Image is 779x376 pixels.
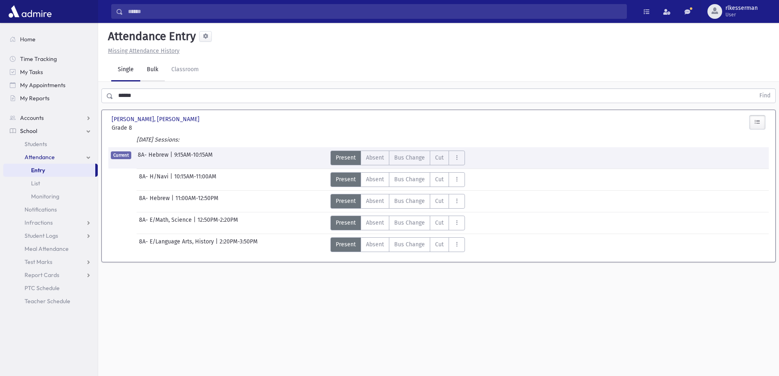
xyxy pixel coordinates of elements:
a: Students [3,137,98,151]
span: Bus Change [394,197,425,205]
span: | [171,194,175,209]
span: Cut [435,240,444,249]
span: 8A- Hebrew [138,151,170,165]
span: Test Marks [25,258,52,266]
input: Search [123,4,626,19]
span: PTC Schedule [25,284,60,292]
a: Student Logs [3,229,98,242]
span: My Tasks [20,68,43,76]
span: Absent [366,218,384,227]
a: Missing Attendance History [105,47,180,54]
h5: Attendance Entry [105,29,196,43]
span: Absent [366,197,384,205]
div: AttTypes [330,151,465,165]
u: Missing Attendance History [108,47,180,54]
a: Attendance [3,151,98,164]
span: 8A- H/Navi [139,172,170,187]
span: 10:15AM-11:00AM [174,172,216,187]
span: 8A- Hebrew [139,194,171,209]
a: School [3,124,98,137]
a: Test Marks [3,255,98,268]
span: Student Logs [25,232,58,239]
span: 8A- E/Math, Science [139,216,193,230]
span: 11:00AM-12:50PM [175,194,218,209]
span: Present [336,218,356,227]
span: Monitoring [31,193,59,200]
span: Infractions [25,219,53,226]
a: My Appointments [3,79,98,92]
span: [PERSON_NAME], [PERSON_NAME] [112,115,201,124]
a: Monitoring [3,190,98,203]
a: List [3,177,98,190]
span: | [170,151,174,165]
span: Entry [31,167,45,174]
span: Absent [366,153,384,162]
span: Cut [435,218,444,227]
span: Notifications [25,206,57,213]
span: Students [25,140,47,148]
span: | [170,172,174,187]
a: My Tasks [3,65,98,79]
span: | [193,216,198,230]
button: Find [754,89,775,103]
span: Cut [435,175,444,184]
span: 2:20PM-3:50PM [220,237,258,252]
img: AdmirePro [7,3,54,20]
span: School [20,127,37,135]
span: Cut [435,153,444,162]
a: Entry [3,164,95,177]
a: My Reports [3,92,98,105]
i: [DATE] Sessions: [137,136,179,143]
span: rlkesserman [725,5,758,11]
span: Meal Attendance [25,245,69,252]
span: Current [111,151,131,159]
span: Grade 8 [112,124,214,132]
span: User [725,11,758,18]
div: AttTypes [330,194,465,209]
a: Classroom [165,59,205,81]
span: Bus Change [394,218,425,227]
a: Time Tracking [3,52,98,65]
a: Teacher Schedule [3,295,98,308]
span: Report Cards [25,271,59,279]
span: Time Tracking [20,55,57,63]
span: Bus Change [394,240,425,249]
a: Home [3,33,98,46]
span: | [216,237,220,252]
span: Home [20,36,36,43]
span: My Appointments [20,81,65,89]
a: PTC Schedule [3,281,98,295]
span: List [31,180,40,187]
span: Teacher Schedule [25,297,70,305]
a: Meal Attendance [3,242,98,255]
span: Bus Change [394,175,425,184]
a: Notifications [3,203,98,216]
a: Accounts [3,111,98,124]
span: Bus Change [394,153,425,162]
span: 9:15AM-10:15AM [174,151,213,165]
span: 8A- E/Language Arts, History [139,237,216,252]
span: Present [336,175,356,184]
div: AttTypes [330,172,465,187]
span: Absent [366,240,384,249]
a: Bulk [140,59,165,81]
span: Cut [435,197,444,205]
span: Present [336,153,356,162]
div: AttTypes [330,216,465,230]
a: Report Cards [3,268,98,281]
span: Attendance [25,153,55,161]
span: Absent [366,175,384,184]
div: AttTypes [330,237,465,252]
span: Accounts [20,114,44,122]
span: My Reports [20,95,49,102]
a: Infractions [3,216,98,229]
span: 12:50PM-2:20PM [198,216,238,230]
span: Present [336,197,356,205]
a: Single [111,59,140,81]
span: Present [336,240,356,249]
